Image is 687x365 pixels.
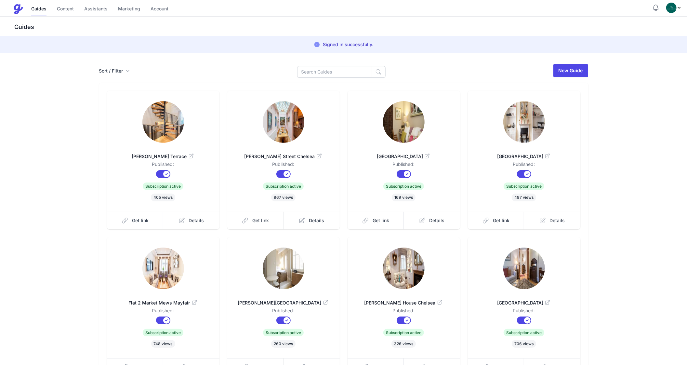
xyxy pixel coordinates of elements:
[383,101,425,143] img: 9b5v0ir1hdq8hllsqeesm40py5rd
[271,194,296,201] span: 967 views
[373,217,389,224] span: Get link
[392,194,416,201] span: 169 views
[271,340,296,348] span: 260 views
[238,300,329,306] span: [PERSON_NAME][GEOGRAPHIC_DATA]
[478,307,570,317] dd: Published:
[263,248,304,289] img: id17mszkkv9a5w23y0miri8fotce
[143,182,183,190] span: Subscription active
[227,212,284,229] a: Get link
[553,64,588,77] a: New Guide
[358,145,450,161] a: [GEOGRAPHIC_DATA]
[263,329,304,336] span: Subscription active
[238,153,329,160] span: [PERSON_NAME] Street Chelsea
[263,101,304,143] img: wq8sw0j47qm6nw759ko380ndfzun
[151,340,175,348] span: 748 views
[550,217,565,224] span: Details
[383,248,425,289] img: qm23tyanh8llne9rmxzedgaebrr7
[189,217,204,224] span: Details
[284,212,340,229] a: Details
[142,248,184,289] img: xcoem7jyjxpu3fgtqe3kd93uc2z7
[252,217,269,224] span: Get link
[468,212,524,229] a: Get link
[358,161,450,170] dd: Published:
[117,153,209,160] span: [PERSON_NAME] Terrace
[117,300,209,306] span: Flat 2 Market Mews Mayfair
[57,2,74,16] a: Content
[31,2,46,16] a: Guides
[383,182,424,190] span: Subscription active
[358,292,450,307] a: [PERSON_NAME] House Chelsea
[117,292,209,307] a: Flat 2 Market Mews Mayfair
[524,212,580,229] a: Details
[504,182,544,190] span: Subscription active
[358,307,450,317] dd: Published:
[84,2,108,16] a: Assistants
[238,292,329,307] a: [PERSON_NAME][GEOGRAPHIC_DATA]
[478,300,570,306] span: [GEOGRAPHIC_DATA]
[478,292,570,307] a: [GEOGRAPHIC_DATA]
[493,217,509,224] span: Get link
[117,161,209,170] dd: Published:
[404,212,460,229] a: Details
[99,68,130,74] button: Sort / Filter
[666,3,682,13] div: Profile Menu
[143,329,183,336] span: Subscription active
[263,182,304,190] span: Subscription active
[118,2,140,16] a: Marketing
[117,145,209,161] a: [PERSON_NAME] Terrace
[323,41,373,48] p: Signed in successfully.
[297,66,372,78] input: Search Guides
[163,212,219,229] a: Details
[512,194,536,201] span: 487 views
[383,329,424,336] span: Subscription active
[652,4,660,12] button: Notifications
[238,161,329,170] dd: Published:
[358,153,450,160] span: [GEOGRAPHIC_DATA]
[478,161,570,170] dd: Published:
[391,340,416,348] span: 326 views
[504,329,544,336] span: Subscription active
[151,194,175,201] span: 405 views
[13,23,687,31] h3: Guides
[358,300,450,306] span: [PERSON_NAME] House Chelsea
[142,101,184,143] img: mtasz01fldrr9v8cnif9arsj44ov
[666,3,677,13] img: oovs19i4we9w73xo0bfpgswpi0cd
[238,145,329,161] a: [PERSON_NAME] Street Chelsea
[478,145,570,161] a: [GEOGRAPHIC_DATA]
[478,153,570,160] span: [GEOGRAPHIC_DATA]
[132,217,149,224] span: Get link
[13,4,23,14] img: Guestive Guides
[151,2,168,16] a: Account
[309,217,324,224] span: Details
[348,212,404,229] a: Get link
[238,307,329,317] dd: Published:
[117,307,209,317] dd: Published:
[503,248,545,289] img: htmfqqdj5w74wrc65s3wna2sgno2
[429,217,445,224] span: Details
[107,212,164,229] a: Get link
[503,101,545,143] img: hdmgvwaq8kfuacaafu0ghkkjd0oq
[512,340,536,348] span: 706 views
